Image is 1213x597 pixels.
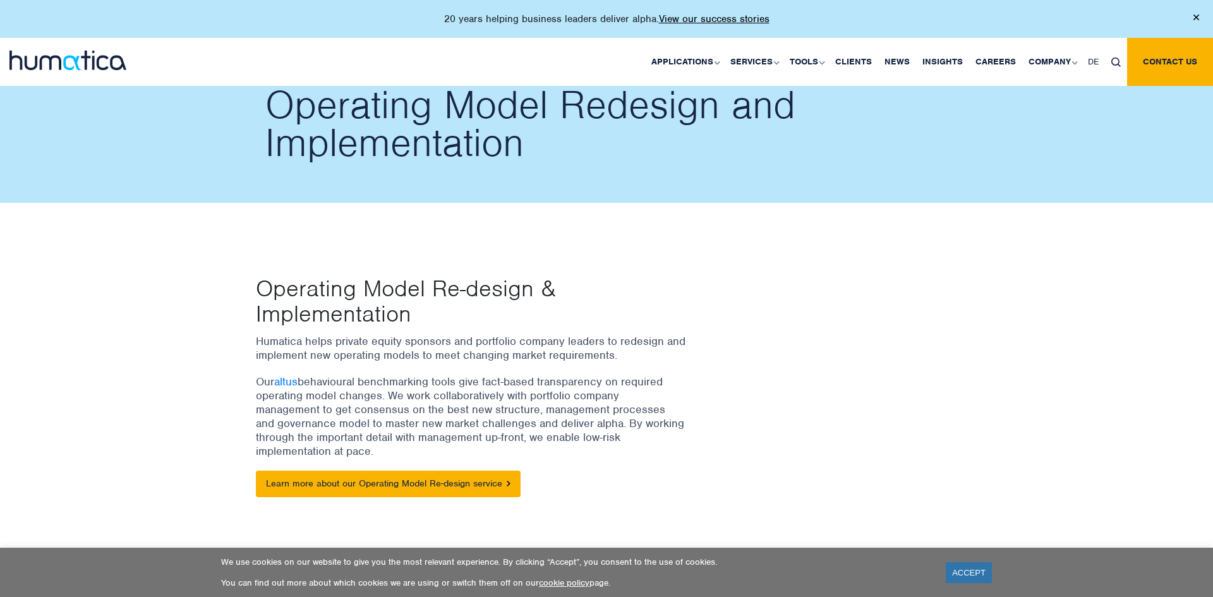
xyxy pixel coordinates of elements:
a: Company [1022,38,1082,86]
h2: Operating Model Redesign and Implementation [265,86,967,162]
a: cookie policy [539,577,589,588]
a: View our success stories [659,13,769,25]
p: We use cookies on our website to give you the most relevant experience. By clicking “Accept”, you... [221,557,930,567]
p: Humatica helps private equity sponsors and portfolio company leaders to redesign and implement ne... [256,334,685,362]
a: Careers [969,38,1022,86]
p: Our behavioural benchmarking tools give fact-based transparency on required operating model chang... [256,375,685,458]
p: You can find out more about which cookies we are using or switch them off on our page. [221,577,930,588]
a: Learn more about our Operating Model Re-design service [256,471,521,497]
img: logo [9,51,126,70]
a: Insights [916,38,969,86]
a: Applications [645,38,724,86]
p: Operating Model Re-design & Implementation [256,275,637,326]
img: search_icon [1111,57,1121,67]
a: DE [1082,38,1105,86]
a: Clients [829,38,878,86]
a: altus [274,375,298,389]
a: Tools [783,38,829,86]
a: Services [724,38,783,86]
p: 20 years helping business leaders deliver alpha. [444,13,769,25]
a: ACCEPT [946,562,992,583]
span: DE [1088,56,1099,67]
a: News [878,38,916,86]
a: Contact us [1127,38,1213,86]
